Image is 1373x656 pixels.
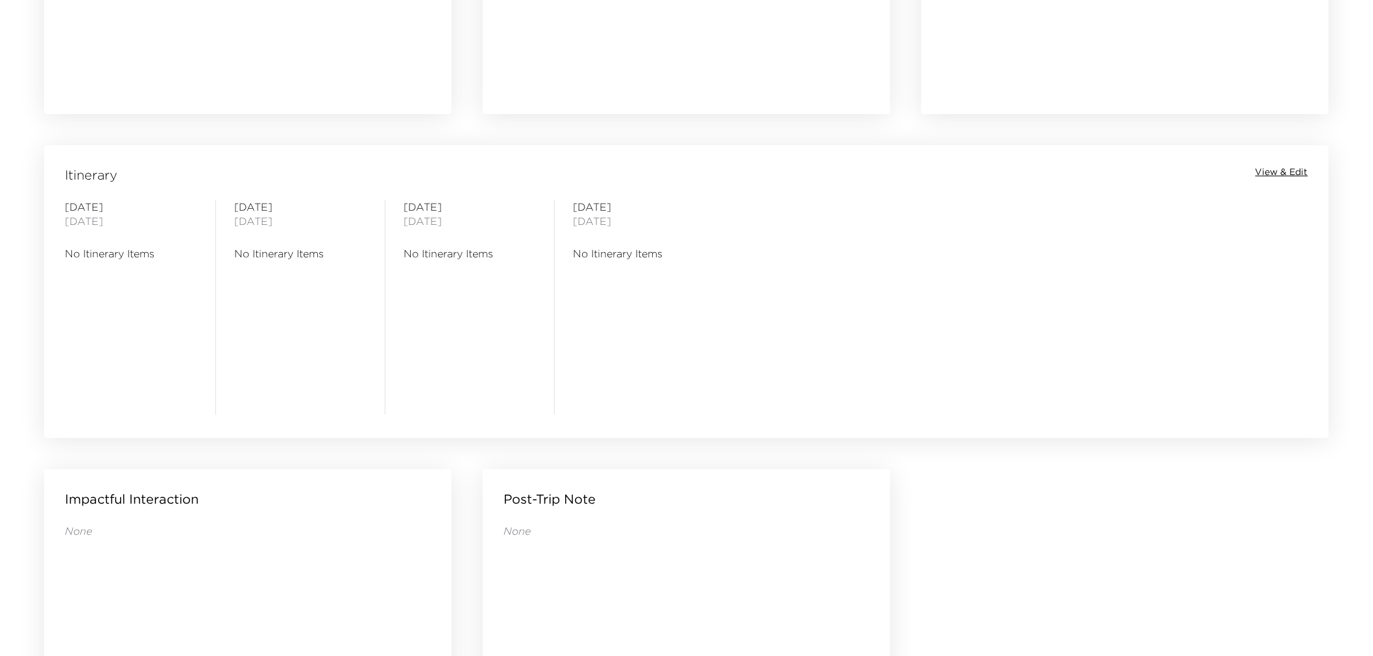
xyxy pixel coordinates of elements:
p: None [504,524,869,538]
p: Post-Trip Note [504,490,596,508]
p: Impactful Interaction [65,490,199,508]
span: No Itinerary Items [65,246,197,261]
p: None [65,524,431,538]
span: [DATE] [65,214,197,228]
span: [DATE] [65,200,197,214]
span: No Itinerary Items [234,246,367,261]
span: [DATE] [234,214,367,228]
span: [DATE] [573,200,705,214]
span: [DATE] [234,200,367,214]
button: View & Edit [1256,166,1308,179]
span: [DATE] [404,214,536,228]
span: [DATE] [404,200,536,214]
span: No Itinerary Items [404,246,536,261]
span: No Itinerary Items [573,246,705,261]
span: [DATE] [573,214,705,228]
span: Itinerary [65,166,117,184]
